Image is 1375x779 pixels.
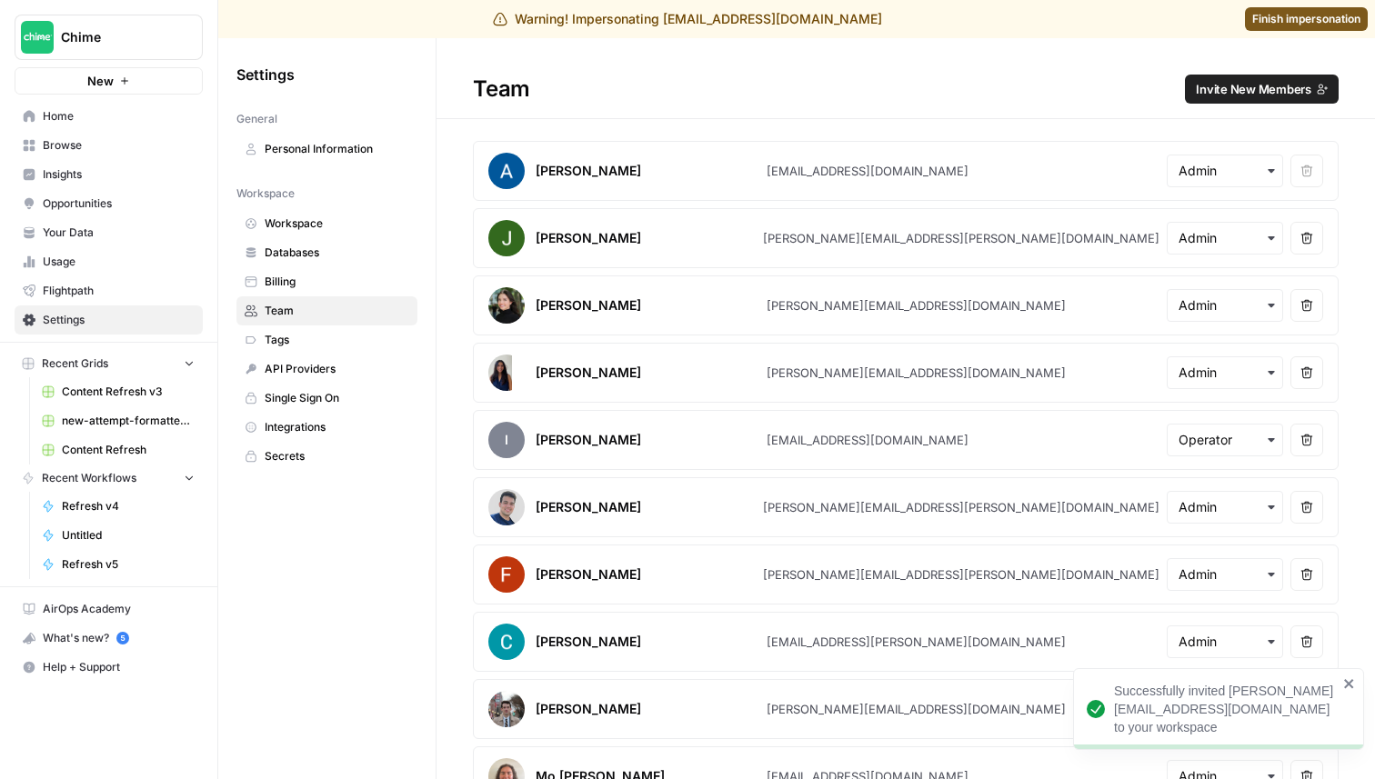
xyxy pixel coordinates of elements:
[1179,229,1271,247] input: Admin
[1343,676,1356,691] button: close
[236,238,417,267] a: Databases
[488,153,525,189] img: avatar
[62,384,195,400] span: Content Refresh v3
[767,431,969,449] div: [EMAIL_ADDRESS][DOMAIN_NAME]
[536,364,641,382] div: [PERSON_NAME]
[15,350,203,377] button: Recent Grids
[265,419,409,435] span: Integrations
[15,276,203,305] a: Flightpath
[236,209,417,238] a: Workspace
[767,633,1066,651] div: [EMAIL_ADDRESS][PERSON_NAME][DOMAIN_NAME]
[15,160,203,189] a: Insights
[1245,7,1368,31] a: Finish impersonation
[763,498,1159,516] div: [PERSON_NAME][EMAIL_ADDRESS][PERSON_NAME][DOMAIN_NAME]
[15,189,203,218] a: Opportunities
[1179,364,1271,382] input: Admin
[34,377,203,406] a: Content Refresh v3
[488,422,525,458] span: I
[488,489,525,525] img: avatar
[488,556,525,593] img: avatar
[15,247,203,276] a: Usage
[15,67,203,95] button: New
[42,355,108,372] span: Recent Grids
[265,274,409,290] span: Billing
[488,691,525,727] img: avatar
[236,413,417,442] a: Integrations
[120,634,125,643] text: 5
[15,594,203,624] a: AirOps Academy
[265,390,409,406] span: Single Sign On
[236,442,417,471] a: Secrets
[767,162,969,180] div: [EMAIL_ADDRESS][DOMAIN_NAME]
[493,10,882,28] div: Warning! Impersonating [EMAIL_ADDRESS][DOMAIN_NAME]
[21,21,54,54] img: Chime Logo
[265,245,409,261] span: Databases
[488,287,525,324] img: avatar
[43,166,195,183] span: Insights
[43,659,195,675] span: Help + Support
[15,624,203,653] button: What's new? 5
[1179,296,1271,315] input: Admin
[1179,498,1271,516] input: Admin
[43,137,195,154] span: Browse
[43,108,195,125] span: Home
[43,312,195,328] span: Settings
[265,332,409,348] span: Tags
[43,601,195,617] span: AirOps Academy
[1196,80,1311,98] span: Invite New Members
[62,527,195,544] span: Untitled
[536,700,641,718] div: [PERSON_NAME]
[437,75,1375,104] div: Team
[536,498,641,516] div: [PERSON_NAME]
[236,64,295,85] span: Settings
[1114,682,1338,736] div: Successfully invited [PERSON_NAME][EMAIL_ADDRESS][DOMAIN_NAME] to your workspace
[265,303,409,319] span: Team
[15,464,203,492] button: Recent Workflows
[34,550,203,579] a: Refresh v5
[767,364,1066,382] div: [PERSON_NAME][EMAIL_ADDRESS][DOMAIN_NAME]
[15,102,203,131] a: Home
[536,633,641,651] div: [PERSON_NAME]
[265,141,409,157] span: Personal Information
[116,632,129,644] a: 5
[43,283,195,299] span: Flightpath
[15,624,202,652] div: What's new?
[536,296,641,315] div: [PERSON_NAME]
[488,624,525,660] img: avatar
[488,355,512,391] img: avatar
[62,556,195,573] span: Refresh v5
[87,72,114,90] span: New
[236,384,417,413] a: Single Sign On
[767,700,1066,718] div: [PERSON_NAME][EMAIL_ADDRESS][DOMAIN_NAME]
[15,218,203,247] a: Your Data
[265,448,409,464] span: Secrets
[1185,75,1339,104] button: Invite New Members
[236,296,417,325] a: Team
[536,229,641,247] div: [PERSON_NAME]
[62,413,195,429] span: new-attempt-formatted.csv
[43,195,195,212] span: Opportunities
[236,267,417,296] a: Billing
[15,15,203,60] button: Workspace: Chime
[763,565,1159,584] div: [PERSON_NAME][EMAIL_ADDRESS][PERSON_NAME][DOMAIN_NAME]
[1179,431,1271,449] input: Operator
[265,215,409,232] span: Workspace
[1179,162,1271,180] input: Admin
[767,296,1066,315] div: [PERSON_NAME][EMAIL_ADDRESS][DOMAIN_NAME]
[43,225,195,241] span: Your Data
[763,229,1159,247] div: [PERSON_NAME][EMAIL_ADDRESS][PERSON_NAME][DOMAIN_NAME]
[265,361,409,377] span: API Providers
[15,305,203,335] a: Settings
[236,325,417,355] a: Tags
[236,111,277,127] span: General
[61,28,171,46] span: Chime
[236,355,417,384] a: API Providers
[15,653,203,682] button: Help + Support
[42,470,136,486] span: Recent Workflows
[34,521,203,550] a: Untitled
[488,220,525,256] img: avatar
[536,431,641,449] div: [PERSON_NAME]
[62,442,195,458] span: Content Refresh
[34,406,203,435] a: new-attempt-formatted.csv
[1179,633,1271,651] input: Admin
